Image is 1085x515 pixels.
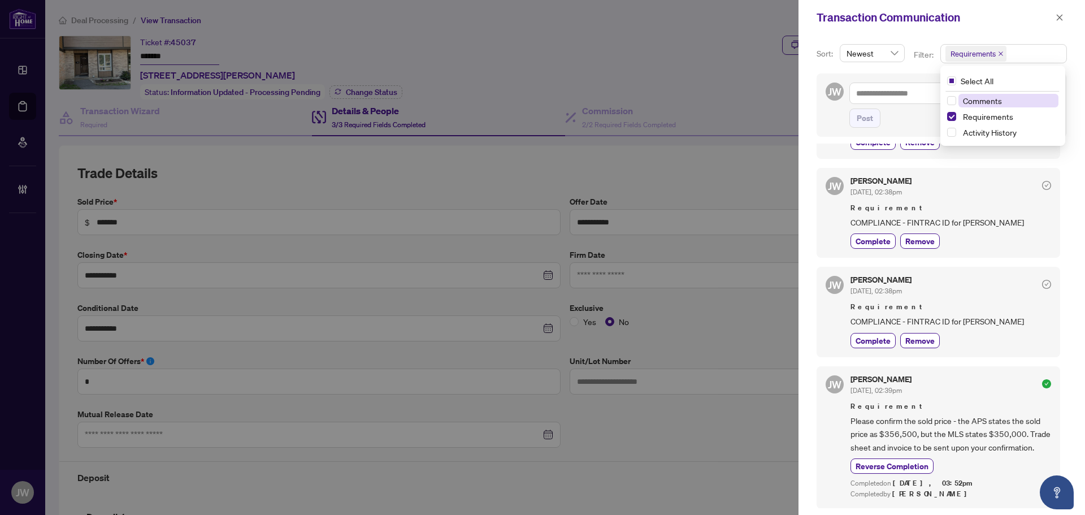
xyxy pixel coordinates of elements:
[1042,280,1051,289] span: check-circle
[1042,379,1051,388] span: check-circle
[856,235,891,247] span: Complete
[947,112,956,121] span: Select Requirements
[958,110,1058,123] span: Requirements
[958,94,1058,107] span: Comments
[850,315,1051,328] span: COMPLIANCE - FINTRAC ID for [PERSON_NAME]
[828,376,841,392] span: JW
[914,49,935,61] p: Filter:
[963,96,1002,106] span: Comments
[849,109,880,128] button: Post
[951,48,996,59] span: Requirements
[1042,181,1051,190] span: check-circle
[905,335,935,347] span: Remove
[850,401,1051,412] span: Requirement
[850,386,902,395] span: [DATE], 02:39pm
[850,478,1051,489] div: Completed on
[850,202,1051,214] span: Requirement
[963,127,1017,137] span: Activity History
[905,235,935,247] span: Remove
[856,460,928,472] span: Reverse Completion
[817,9,1052,26] div: Transaction Communication
[850,333,896,348] button: Complete
[828,178,841,194] span: JW
[850,276,912,284] h5: [PERSON_NAME]
[900,233,940,249] button: Remove
[850,414,1051,454] span: Please confirm the sold price - the APS states the sold price as $356,500, but the MLS states $35...
[998,51,1004,57] span: close
[850,458,934,474] button: Reverse Completion
[892,489,973,499] span: [PERSON_NAME]
[850,301,1051,313] span: Requirement
[947,128,956,137] span: Select Activity History
[850,177,912,185] h5: [PERSON_NAME]
[850,233,896,249] button: Complete
[817,47,835,60] p: Sort:
[893,478,974,488] span: [DATE], 03:52pm
[956,75,998,87] span: Select All
[958,125,1058,139] span: Activity History
[850,375,912,383] h5: [PERSON_NAME]
[963,111,1013,122] span: Requirements
[1040,475,1074,509] button: Open asap
[947,96,956,105] span: Select Comments
[900,333,940,348] button: Remove
[850,287,902,295] span: [DATE], 02:38pm
[847,45,898,62] span: Newest
[850,188,902,196] span: [DATE], 02:38pm
[945,46,1006,62] span: Requirements
[828,277,841,293] span: JW
[828,84,841,99] span: JW
[850,489,1051,500] div: Completed by
[856,335,891,347] span: Complete
[850,216,1051,229] span: COMPLIANCE - FINTRAC ID for [PERSON_NAME]
[1056,14,1064,21] span: close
